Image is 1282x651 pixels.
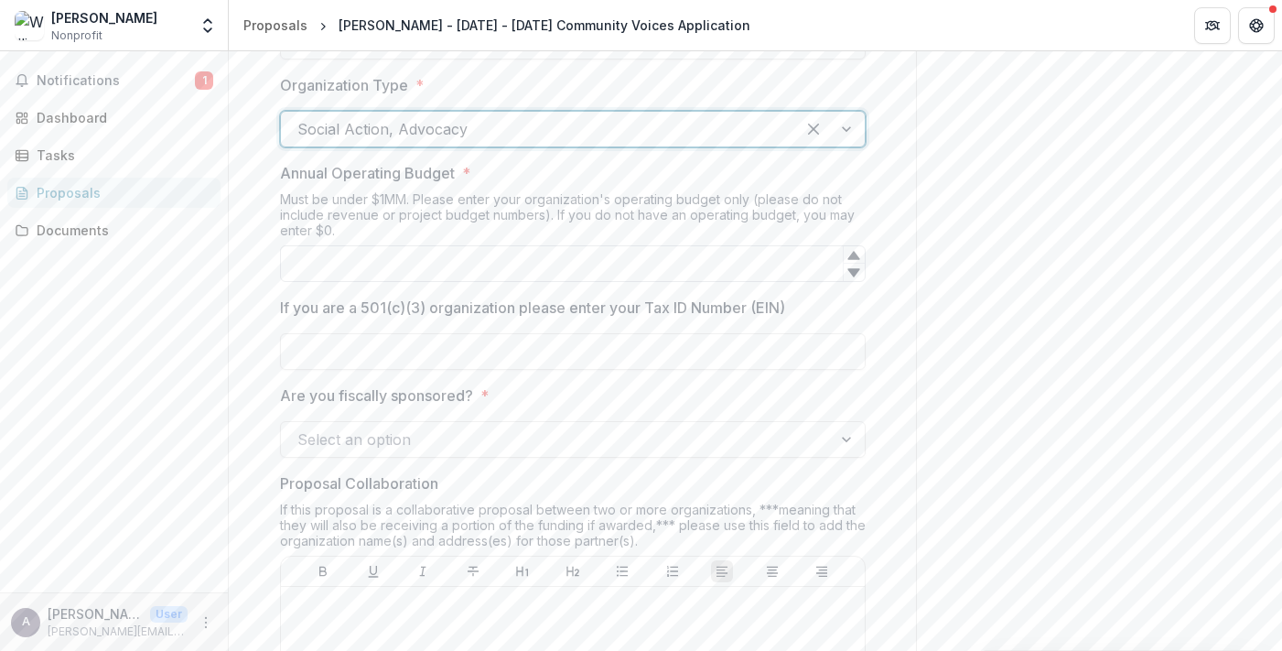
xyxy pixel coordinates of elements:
div: Dashboard [37,108,206,127]
button: Align Right [811,560,833,582]
p: Proposal Collaboration [280,472,438,494]
button: Partners [1194,7,1231,44]
div: Documents [37,221,206,240]
button: Open entity switcher [195,7,221,44]
span: Notifications [37,73,195,89]
div: armstrong.wm@gmail.com [22,616,30,628]
button: Align Left [711,560,733,582]
p: Are you fiscally sponsored? [280,385,473,407]
div: Proposals [37,183,206,202]
button: Bullet List [611,560,633,582]
button: Italicize [412,560,434,582]
div: [PERSON_NAME] [51,8,157,27]
button: More [195,612,217,634]
a: Proposals [236,12,315,38]
button: Underline [362,560,384,582]
p: Annual Operating Budget [280,162,455,184]
a: Proposals [7,178,221,208]
p: Organization Type [280,74,408,96]
div: Tasks [37,146,206,165]
button: Bold [312,560,334,582]
a: Dashboard [7,103,221,133]
div: Proposals [243,16,307,35]
button: Heading 2 [562,560,584,582]
span: 1 [195,71,213,90]
button: Get Help [1238,7,1275,44]
img: William Marcellus Armstrong [15,11,44,40]
div: [PERSON_NAME] - [DATE] - [DATE] Community Voices Application [339,16,750,35]
p: If you are a 501(c)(3) organization please enter your Tax ID Number (EIN) [280,297,785,319]
button: Heading 1 [512,560,533,582]
p: [PERSON_NAME][EMAIL_ADDRESS][DOMAIN_NAME] [48,604,143,624]
a: Tasks [7,140,221,170]
p: [PERSON_NAME][EMAIL_ADDRESS][DOMAIN_NAME] [48,624,188,640]
span: Nonprofit [51,27,102,44]
a: Documents [7,215,221,245]
p: User [150,606,188,623]
nav: breadcrumb [236,12,758,38]
button: Align Center [761,560,783,582]
div: Clear selected options [799,114,828,144]
div: If this proposal is a collaborative proposal between two or more organizations, ***meaning that t... [280,502,866,556]
div: Must be under $1MM. Please enter your organization's operating budget only (please do not include... [280,191,866,245]
button: Notifications1 [7,66,221,95]
button: Strike [462,560,484,582]
button: Ordered List [662,560,684,582]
